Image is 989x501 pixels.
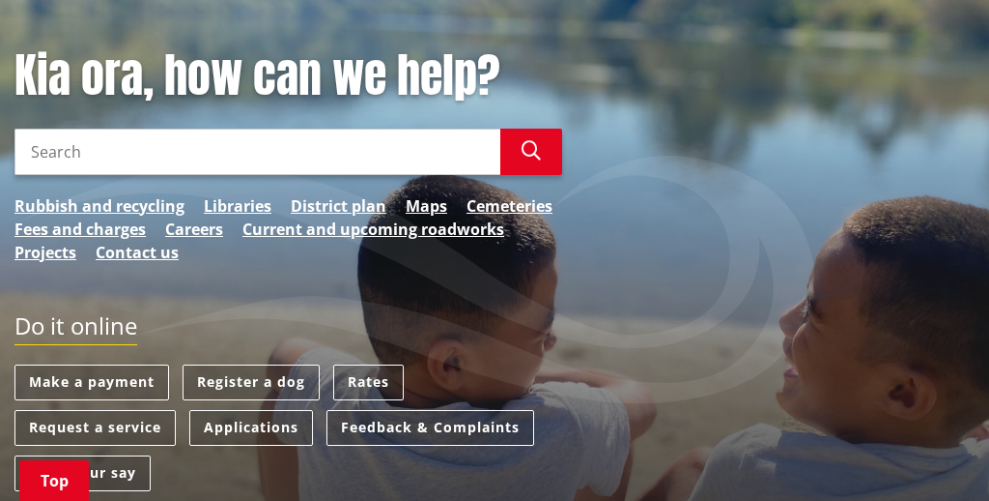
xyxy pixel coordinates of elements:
[14,48,562,104] h1: Kia ora, how can we help?
[14,218,146,241] a: Fees and charges
[326,410,534,446] a: Feedback & Complaints
[900,420,970,489] iframe: Messenger Launcher
[189,410,313,446] a: Applications
[19,460,89,501] a: Top
[14,312,137,346] h2: Do it online
[14,129,500,175] input: Search input
[14,410,176,446] a: Request a service
[183,365,320,400] a: Register a dog
[333,365,404,400] a: Rates
[14,241,76,264] a: Projects
[291,194,386,218] a: District plan
[14,194,184,218] a: Rubbish and recycling
[14,365,169,400] a: Make a payment
[406,194,447,218] a: Maps
[204,194,271,218] a: Libraries
[96,241,179,264] a: Contact us
[165,218,223,241] a: Careers
[466,194,552,218] a: Cemeteries
[242,218,504,241] a: Current and upcoming roadworks
[14,456,151,491] a: Have your say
